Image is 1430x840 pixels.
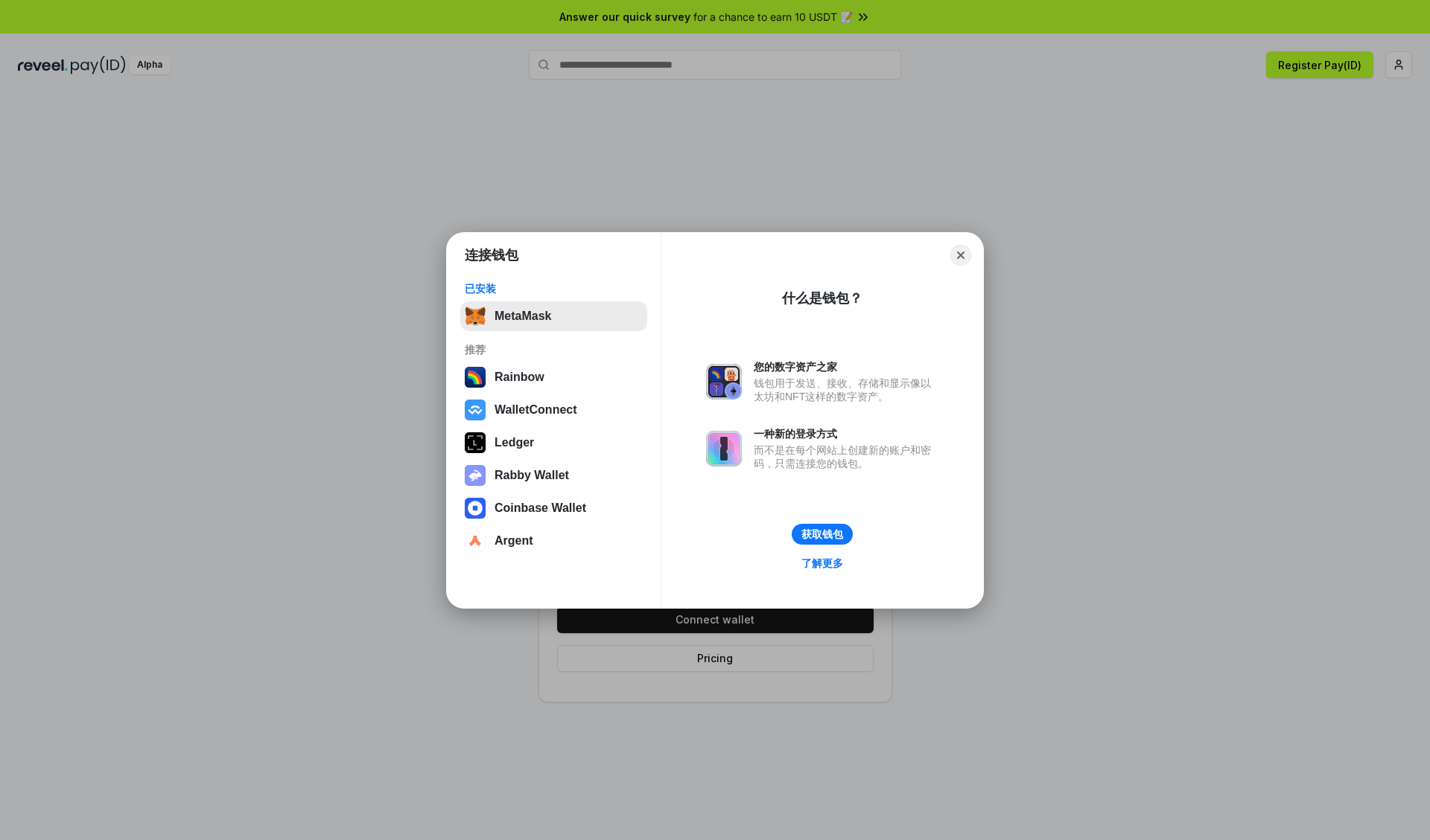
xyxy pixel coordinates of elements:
[460,362,647,392] button: Rainbow
[495,534,533,548] div: Argent
[465,530,486,551] img: svg+xml,%3Csvg%20width%3D%2228%22%20height%3D%2228%22%20viewBox%3D%220%200%2028%2028%22%20fill%3D...
[460,301,647,331] button: MetaMask
[801,557,843,570] div: 了解更多
[495,310,551,323] div: MetaMask
[465,306,486,327] img: svg+xml,%3Csvg%20fill%3D%22none%22%20height%3D%2233%22%20viewBox%3D%220%200%2035%2033%22%20width%...
[465,465,486,486] img: svg+xml,%3Csvg%20xmlns%3D%22http%3A%2F%2Fwww.w3.org%2F2000%2Fsvg%22%20fill%3D%22none%22%20viewBox...
[460,461,647,490] button: Rabby Wallet
[495,501,586,515] div: Coinbase Wallet
[706,364,742,400] img: svg+xml,%3Csvg%20xmlns%3D%22http%3A%2F%2Fwww.w3.org%2F2000%2Fsvg%22%20fill%3D%22none%22%20viewBox...
[495,371,544,384] div: Rainbow
[460,428,647,458] button: Ledger
[754,360,938,373] div: 您的数字资产之家
[465,432,486,453] img: svg+xml,%3Csvg%20xmlns%3D%22http%3A%2F%2Fwww.w3.org%2F2000%2Fsvg%22%20width%3D%2228%22%20height%3...
[465,498,486,519] img: svg+xml,%3Csvg%20width%3D%2228%22%20height%3D%2228%22%20viewBox%3D%220%200%2028%2028%22%20fill%3D...
[495,436,534,449] div: Ledger
[460,395,647,425] button: WalletConnect
[792,524,853,545] button: 获取钱包
[792,554,852,573] a: 了解更多
[495,469,569,482] div: Rabby Wallet
[465,343,643,356] div: 推荐
[754,376,938,403] div: 钱包用于发送、接收、存储和显示像以太坊和NFT这样的数字资产。
[495,403,577,417] div: WalletConnect
[754,443,938,470] div: 而不是在每个网站上创建新的账户和密码，只需连接您的钱包。
[465,282,643,295] div: 已安装
[460,526,647,556] button: Argent
[950,245,971,266] button: Close
[706,431,742,467] img: svg+xml,%3Csvg%20xmlns%3D%22http%3A%2F%2Fwww.w3.org%2F2000%2Fsvg%22%20fill%3D%22none%22%20viewBox...
[460,493,647,523] button: Coinbase Wallet
[801,528,843,541] div: 获取钱包
[465,367,486,388] img: svg+xml,%3Csvg%20width%3D%22120%22%20height%3D%22120%22%20viewBox%3D%220%200%20120%20120%22%20fil...
[754,427,938,440] div: 一种新的登录方式
[782,289,862,307] div: 什么是钱包？
[465,246,518,264] h1: 连接钱包
[465,400,486,420] img: svg+xml,%3Csvg%20width%3D%2228%22%20height%3D%2228%22%20viewBox%3D%220%200%2028%2028%22%20fill%3D...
